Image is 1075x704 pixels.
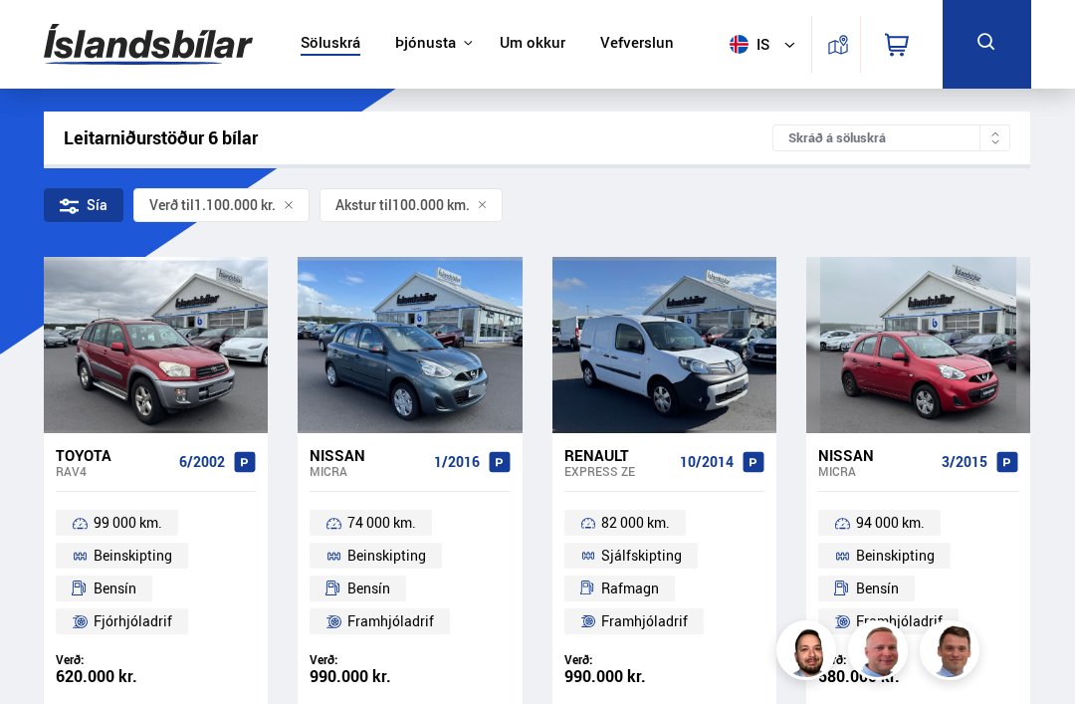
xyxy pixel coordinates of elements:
[64,127,772,148] div: Leitarniðurstöður 6 bílar
[722,35,771,54] span: is
[942,454,987,470] span: 3/2015
[94,544,172,568] span: Beinskipting
[347,609,434,633] span: Framhjóladrif
[564,668,764,685] div: 990.000 kr.
[564,652,764,667] div: Verð:
[856,511,925,535] span: 94 000 km.
[564,446,672,464] div: Renault
[56,464,171,478] div: RAV4
[94,609,172,633] span: Fjórhjóladrif
[44,188,123,222] div: Sía
[310,464,425,478] div: Micra
[347,544,426,568] span: Beinskipting
[395,34,456,53] button: Þjónusta
[818,446,934,464] div: Nissan
[44,12,253,77] img: G0Ugv5HjCgRt.svg
[779,623,839,683] img: nhp88E3Fdnt1Opn2.png
[856,577,899,600] span: Bensín
[601,609,688,633] span: Framhjóladrif
[301,34,360,55] a: Söluskrá
[500,34,565,55] a: Um okkur
[601,544,682,568] span: Sjálfskipting
[856,609,943,633] span: Framhjóladrif
[310,652,510,667] div: Verð:
[601,511,670,535] span: 82 000 km.
[434,454,480,470] span: 1/2016
[149,197,194,213] span: Verð til
[56,668,256,685] div: 620.000 kr.
[94,577,136,600] span: Bensín
[818,668,1018,685] div: 580.000 kr.
[600,34,674,55] a: Vefverslun
[310,446,425,464] div: Nissan
[923,623,982,683] img: FbJEzSuNWCJXmdc-.webp
[722,15,811,74] button: is
[856,544,935,568] span: Beinskipting
[347,577,390,600] span: Bensín
[564,464,672,478] div: Express ZE
[730,35,749,54] img: svg+xml;base64,PHN2ZyB4bWxucz0iaHR0cDovL3d3dy53My5vcmcvMjAwMC9zdmciIHdpZHRoPSI1MTIiIGhlaWdodD0iNT...
[680,454,734,470] span: 10/2014
[56,652,256,667] div: Verð:
[335,197,392,213] span: Akstur til
[347,511,416,535] span: 74 000 km.
[16,8,76,68] button: Open LiveChat chat widget
[94,511,162,535] span: 99 000 km.
[601,577,659,600] span: Rafmagn
[194,197,276,213] span: 1.100.000 kr.
[772,124,1010,151] div: Skráð á söluskrá
[56,446,171,464] div: Toyota
[179,454,225,470] span: 6/2002
[392,197,470,213] span: 100.000 km.
[310,668,510,685] div: 990.000 kr.
[818,464,934,478] div: Micra
[851,623,911,683] img: siFngHWaQ9KaOqBr.png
